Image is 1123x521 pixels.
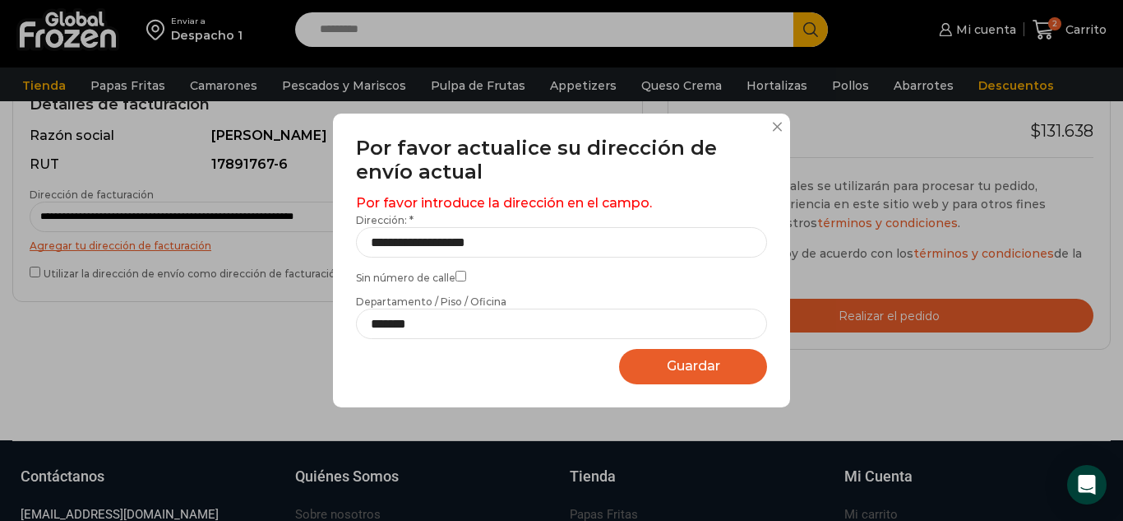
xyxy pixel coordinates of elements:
button: Guardar [619,349,767,384]
div: Open Intercom Messenger [1067,465,1107,505]
label: Dirección: * [356,213,767,258]
input: Departamento / Piso / Oficina [356,309,767,339]
label: Sin número de calle [356,267,767,285]
input: Sin número de calle [455,271,466,281]
h3: Por favor actualice su dirección de envío actual [356,137,767,184]
div: Por favor introduce la dirección en el campo. [356,194,767,213]
input: Dirección: * [356,227,767,258]
label: Departamento / Piso / Oficina [356,295,767,339]
span: Guardar [667,358,720,374]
